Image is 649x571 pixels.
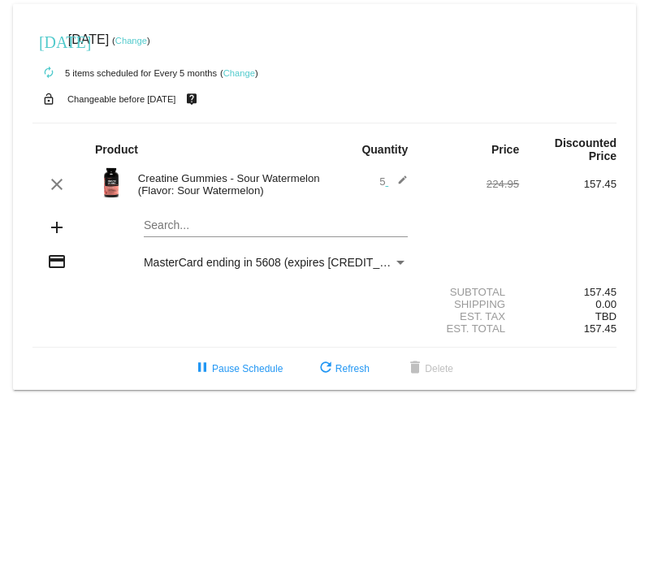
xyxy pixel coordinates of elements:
mat-icon: credit_card [47,252,67,271]
button: Pause Schedule [180,354,296,383]
mat-icon: pause [193,359,212,379]
img: Image-1-Creatine-Gummies-SW-1000Xx1000.png [95,167,128,199]
strong: Price [491,143,519,156]
small: 5 items scheduled for Every 5 months [32,68,217,78]
mat-icon: clear [47,175,67,194]
div: Subtotal [422,286,519,298]
mat-icon: edit [388,175,408,194]
input: Search... [144,219,408,232]
div: Est. Tax [422,310,519,322]
span: Refresh [316,363,370,374]
mat-icon: add [47,218,67,237]
mat-select: Payment Method [144,256,408,269]
span: MasterCard ending in 5608 (expires [CREDIT_CARD_DATA]) [144,256,454,269]
span: 157.45 [584,322,617,335]
a: Change [115,36,147,45]
div: 157.45 [519,286,617,298]
mat-icon: live_help [182,89,201,110]
span: 0.00 [595,298,617,310]
button: Refresh [303,354,383,383]
mat-icon: lock_open [39,89,58,110]
small: Changeable before [DATE] [67,94,176,104]
div: Creatine Gummies - Sour Watermelon (Flavor: Sour Watermelon) [130,172,325,197]
div: 224.95 [422,178,519,190]
mat-icon: refresh [316,359,335,379]
div: 157.45 [519,178,617,190]
small: ( ) [220,68,258,78]
mat-icon: delete [405,359,425,379]
mat-icon: [DATE] [39,31,58,50]
button: Delete [392,354,466,383]
span: Pause Schedule [193,363,283,374]
strong: Product [95,143,138,156]
strong: Discounted Price [555,136,617,162]
span: TBD [595,310,617,322]
div: Shipping [422,298,519,310]
mat-icon: autorenew [39,63,58,83]
span: 5 [379,175,408,188]
strong: Quantity [361,143,408,156]
small: ( ) [112,36,150,45]
span: Delete [405,363,453,374]
div: Est. Total [422,322,519,335]
a: Change [223,68,255,78]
